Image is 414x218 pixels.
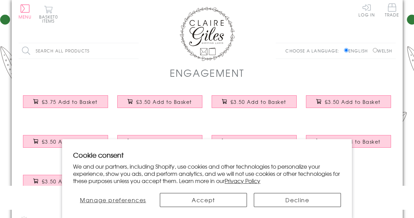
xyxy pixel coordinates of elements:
[230,98,286,105] span: £3.50 Add to Basket
[39,5,58,23] button: Basket0 items
[207,90,301,120] a: Wedding Card, Ring, Congratulations you're Engaged, Embossed and Foiled text £3.50 Add to Basket
[23,95,108,108] button: £3.75 Add to Basket
[285,48,343,54] p: Choose a language:
[73,163,341,184] p: We and our partners, including Shopify, use cookies and other technologies to personalize your ex...
[373,48,392,54] label: Welsh
[19,130,113,159] a: Engagement Card, Congratulations on your Engagemnet text with gold foil £3.50 Add to Basket
[117,135,202,148] button: £3.50 Add to Basket
[42,178,98,185] span: £3.50 Add to Basket
[385,3,399,18] a: Trade
[306,95,391,108] button: £3.50 Add to Basket
[42,138,98,145] span: £3.50 Add to Basket
[254,193,341,207] button: Decline
[301,130,396,159] a: Wedding Engagement Card, Heart and Love Birds, Congratulations £3.50 Add to Basket
[113,130,207,159] a: Wedding Card, Star Heart, Congratulations £3.50 Add to Basket
[73,150,341,160] h2: Cookie consent
[225,177,260,185] a: Privacy Policy
[19,43,139,59] input: Search all products
[136,138,192,145] span: £3.50 Add to Basket
[344,48,348,52] input: English
[325,138,381,145] span: £3.50 Add to Basket
[207,130,301,159] a: Wedding Engagement Card, Pink Hearts, fabric butterfly Embellished £3.50 Add to Basket
[325,98,381,105] span: £3.50 Add to Basket
[19,170,113,199] a: Wedding Card, Dotty Heart, Engagement, Embellished with colourful pompoms £3.50 Add to Basket
[358,3,375,17] a: Log In
[373,48,377,52] input: Welsh
[42,98,98,105] span: £3.75 Add to Basket
[132,43,139,59] input: Search
[180,7,235,61] img: Claire Giles Greetings Cards
[170,66,245,80] h1: Engagement
[136,98,192,105] span: £3.50 Add to Basket
[73,193,153,207] button: Manage preferences
[19,4,32,19] button: Menu
[117,95,202,108] button: £3.50 Add to Basket
[19,90,113,120] a: Engagement Card, Heart in Stars, Wedding, Embellished with a colourful tassel £3.75 Add to Basket
[385,3,399,17] span: Trade
[42,14,58,24] span: 0 items
[23,135,108,148] button: £3.50 Add to Basket
[80,196,146,204] span: Manage preferences
[23,175,108,187] button: £3.50 Add to Basket
[212,95,297,108] button: £3.50 Add to Basket
[230,138,286,145] span: £3.50 Add to Basket
[160,193,247,207] button: Accept
[113,90,207,120] a: Wedding Card, Pop! You're Engaged Best News, Embellished with colourful pompoms £3.50 Add to Basket
[212,135,297,148] button: £3.50 Add to Basket
[344,48,371,54] label: English
[19,14,32,20] span: Menu
[306,135,391,148] button: £3.50 Add to Basket
[301,90,396,120] a: Wedding Engagement Card, Tying the Knot Yay! Embellished with colourful pompoms £3.50 Add to Basket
